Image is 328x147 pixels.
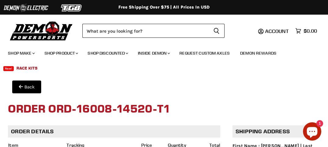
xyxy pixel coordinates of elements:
[83,47,132,59] a: Shop Discounted
[262,28,292,34] a: Account
[82,24,208,38] input: Search
[301,122,323,142] inbox-online-store-chat: Shopify online store chat
[208,24,225,38] button: Search
[8,20,75,41] img: Demon Powersports
[265,28,289,34] span: Account
[304,28,317,34] span: $0.00
[3,47,38,59] a: Shop Make
[3,66,14,71] span: New!
[8,125,220,138] h2: Order details
[12,62,42,74] a: Race Kits
[133,47,174,59] a: Inside Demon
[292,27,320,35] a: $0.00
[82,24,225,38] form: Product
[40,47,82,59] a: Shop Product
[236,47,281,59] a: Demon Rewards
[8,99,320,119] h1: Order ORD-16008-14520-T1
[232,125,320,138] h2: Shipping address
[49,2,95,14] img: TGB Logo 2
[12,81,41,93] button: Back
[3,45,315,74] ul: Main menu
[175,47,234,59] a: Request Custom Axles
[3,2,49,14] img: Demon Electric Logo 2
